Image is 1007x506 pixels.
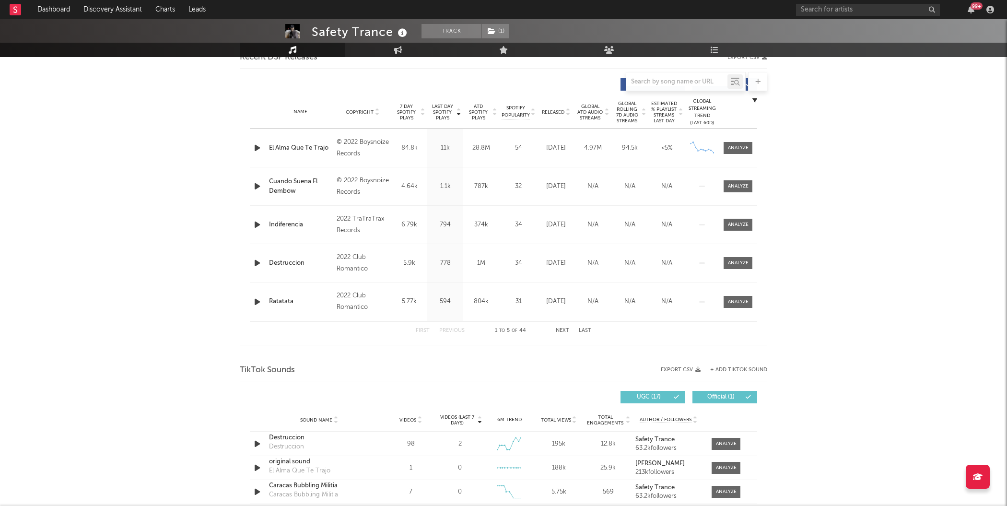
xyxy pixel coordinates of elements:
div: 2022 Club Romantico [337,252,389,275]
span: Sound Name [300,417,332,423]
div: 11k [430,143,461,153]
div: Name [269,108,332,116]
div: 63.2k followers [635,493,702,500]
div: 84.8k [394,143,425,153]
div: 28.8M [466,143,497,153]
div: <5% [651,143,683,153]
div: © 2022 Boysnoize Records [337,175,389,198]
div: 2 [458,439,462,449]
span: Copyright [346,109,374,115]
div: 7 [388,487,433,497]
div: Destruccion [269,442,304,452]
div: Destruccion [269,259,332,268]
div: © 2022 Boysnoize Records [337,137,389,160]
button: + Add TikTok Sound [701,367,767,373]
div: 25.9k [586,463,631,473]
div: 12.8k [586,439,631,449]
div: Caracas Bubbling Militia [269,490,338,500]
div: 98 [388,439,433,449]
div: 778 [430,259,461,268]
div: 6M Trend [487,416,532,424]
div: N/A [651,220,683,230]
span: to [499,329,505,333]
a: Caracas Bubbling Militia [269,481,369,491]
div: 6.79k [394,220,425,230]
div: Safety Trance [312,24,410,40]
button: Next [556,328,569,333]
span: TikTok Sounds [240,365,295,376]
span: Global ATD Audio Streams [577,104,603,121]
div: 195k [537,439,581,449]
div: 4.64k [394,182,425,191]
div: 2022 TraTraTrax Records [337,213,389,236]
div: 31 [502,297,535,306]
input: Search for artists [796,4,940,16]
button: UGC(17) [621,391,685,403]
a: Ratatata [269,297,332,306]
div: N/A [614,259,646,268]
strong: Safety Trance [635,436,675,443]
span: Recent DSP Releases [240,52,317,63]
div: 374k [466,220,497,230]
div: 1.1k [430,182,461,191]
strong: [PERSON_NAME] [635,460,685,467]
span: Total Views [541,417,571,423]
div: 34 [502,259,535,268]
span: Official ( 1 ) [699,394,743,400]
div: 569 [586,487,631,497]
div: 5.77k [394,297,425,306]
span: Last Day Spotify Plays [430,104,455,121]
a: Destruccion [269,433,369,443]
div: 0 [458,487,462,497]
span: ( 1 ) [481,24,510,38]
div: [DATE] [540,143,572,153]
button: Previous [439,328,465,333]
span: of [512,329,517,333]
div: N/A [577,220,609,230]
strong: Safety Trance [635,484,675,491]
div: Global Streaming Trend (Last 60D) [688,98,716,127]
div: El Alma Que Te Trajo [269,466,330,476]
div: 188k [537,463,581,473]
div: [DATE] [540,297,572,306]
div: 32 [502,182,535,191]
div: Indiferencia [269,220,332,230]
div: [DATE] [540,220,572,230]
div: 5.9k [394,259,425,268]
button: First [416,328,430,333]
span: Released [542,109,564,115]
div: 787k [466,182,497,191]
a: original sound [269,457,369,467]
div: 0 [458,463,462,473]
span: 7 Day Spotify Plays [394,104,419,121]
div: [DATE] [540,182,572,191]
div: 34 [502,220,535,230]
button: Export CSV [727,55,767,60]
span: Videos (last 7 days) [438,414,477,426]
div: 63.2k followers [635,445,702,452]
div: N/A [651,297,683,306]
button: + Add TikTok Sound [710,367,767,373]
a: [PERSON_NAME] [635,460,702,467]
div: El Alma Que Te Trajo [269,143,332,153]
a: Safety Trance [635,484,702,491]
div: 2022 Club Romantico [337,290,389,313]
a: Cuando Suena El Dembow [269,177,332,196]
button: Export CSV [661,367,701,373]
button: Last [579,328,591,333]
div: N/A [614,182,646,191]
div: N/A [614,297,646,306]
div: 94.5k [614,143,646,153]
div: 1 [388,463,433,473]
div: 594 [430,297,461,306]
div: [DATE] [540,259,572,268]
div: N/A [577,259,609,268]
div: N/A [614,220,646,230]
span: Global Rolling 7D Audio Streams [614,101,640,124]
div: 1 5 44 [484,325,537,337]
